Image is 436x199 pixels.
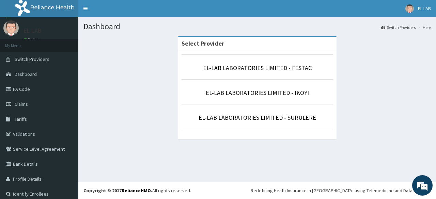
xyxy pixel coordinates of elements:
a: EL-LAB LABORATORIES LIMITED - SURULERE [199,114,316,121]
a: EL-LAB LABORATORIES LIMITED - IKOYI [206,89,309,97]
a: Online [24,37,40,42]
footer: All rights reserved. [78,182,436,199]
span: Dashboard [15,71,37,77]
img: User Image [3,20,19,36]
p: EL LAB [24,28,42,34]
strong: Copyright © 2017 . [83,187,152,194]
span: Claims [15,101,28,107]
span: EL LAB [418,5,431,12]
span: Tariffs [15,116,27,122]
a: Switch Providers [381,24,416,30]
a: RelianceHMO [122,187,151,194]
img: User Image [405,4,414,13]
a: EL-LAB LABORATORIES LIMITED - FESTAC [203,64,312,72]
h1: Dashboard [83,22,431,31]
div: Redefining Heath Insurance in [GEOGRAPHIC_DATA] using Telemedicine and Data Science! [251,187,431,194]
span: Switch Providers [15,56,49,62]
li: Here [416,24,431,30]
strong: Select Provider [182,39,224,47]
